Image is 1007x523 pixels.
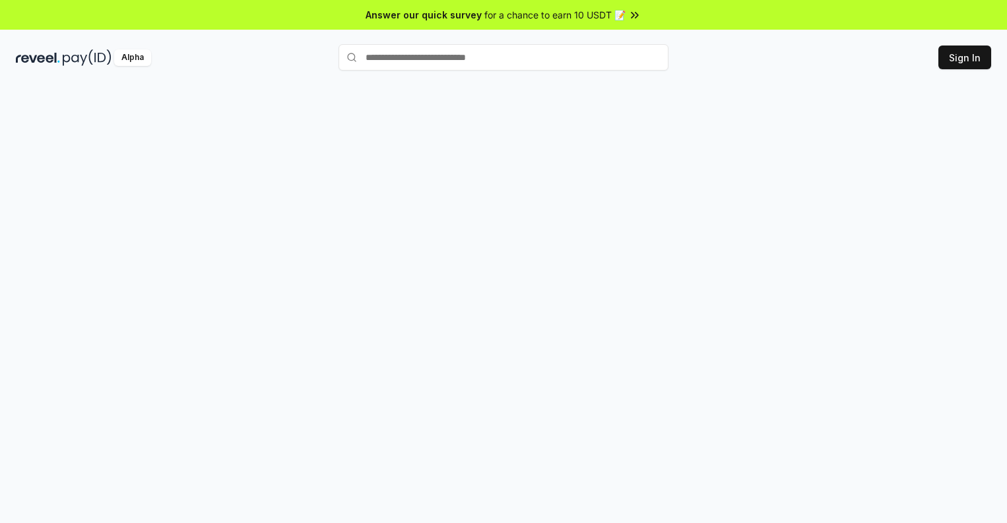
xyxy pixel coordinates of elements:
[63,49,112,66] img: pay_id
[484,8,626,22] span: for a chance to earn 10 USDT 📝
[938,46,991,69] button: Sign In
[366,8,482,22] span: Answer our quick survey
[114,49,151,66] div: Alpha
[16,49,60,66] img: reveel_dark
